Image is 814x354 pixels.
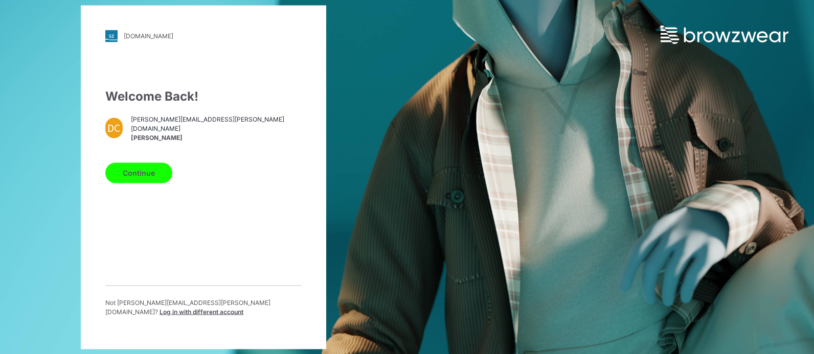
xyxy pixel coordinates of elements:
div: DC [105,117,123,138]
span: [PERSON_NAME][EMAIL_ADDRESS][PERSON_NAME][DOMAIN_NAME] [131,115,302,133]
a: [DOMAIN_NAME] [105,30,302,42]
span: [PERSON_NAME] [131,133,302,143]
div: Welcome Back! [105,87,302,105]
button: Continue [105,162,172,183]
div: [DOMAIN_NAME] [124,32,173,40]
p: Not [PERSON_NAME][EMAIL_ADDRESS][PERSON_NAME][DOMAIN_NAME] ? [105,298,302,316]
img: stylezone-logo.562084cfcfab977791bfbf7441f1a819.svg [105,30,118,42]
span: Log in with different account [160,308,243,315]
img: browzwear-logo.e42bd6dac1945053ebaf764b6aa21510.svg [661,26,788,44]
